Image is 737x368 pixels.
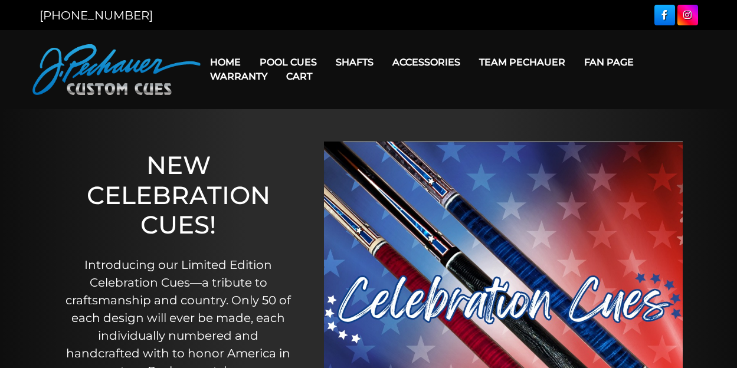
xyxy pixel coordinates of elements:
[61,150,296,239] h1: NEW CELEBRATION CUES!
[575,47,643,77] a: Fan Page
[32,44,201,95] img: Pechauer Custom Cues
[470,47,575,77] a: Team Pechauer
[277,61,322,91] a: Cart
[326,47,383,77] a: Shafts
[383,47,470,77] a: Accessories
[201,61,277,91] a: Warranty
[201,47,250,77] a: Home
[250,47,326,77] a: Pool Cues
[40,8,153,22] a: [PHONE_NUMBER]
